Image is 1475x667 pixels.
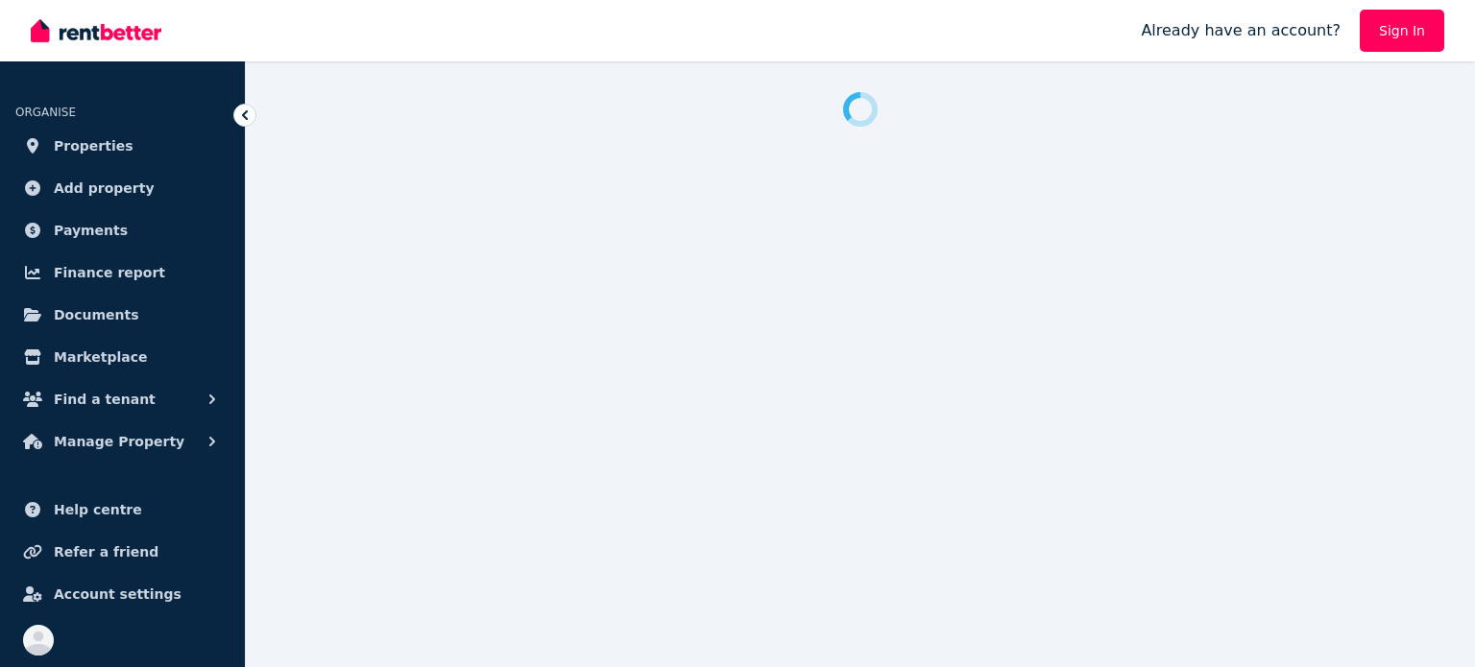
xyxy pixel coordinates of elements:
img: RentBetter [31,16,161,45]
span: Refer a friend [54,540,158,563]
a: Account settings [15,575,230,613]
a: Help centre [15,490,230,529]
a: Documents [15,296,230,334]
span: Add property [54,177,155,200]
a: Properties [15,127,230,165]
span: Help centre [54,498,142,521]
span: Documents [54,303,139,326]
span: Find a tenant [54,388,156,411]
span: Marketplace [54,345,147,369]
a: Finance report [15,253,230,292]
span: Manage Property [54,430,184,453]
a: Add property [15,169,230,207]
span: Finance report [54,261,165,284]
a: Payments [15,211,230,250]
button: Manage Property [15,422,230,461]
a: Sign In [1360,10,1444,52]
a: Refer a friend [15,533,230,571]
span: ORGANISE [15,106,76,119]
span: Already have an account? [1141,19,1341,42]
a: Marketplace [15,338,230,376]
span: Payments [54,219,128,242]
span: Properties [54,134,133,157]
span: Account settings [54,583,181,606]
button: Find a tenant [15,380,230,418]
